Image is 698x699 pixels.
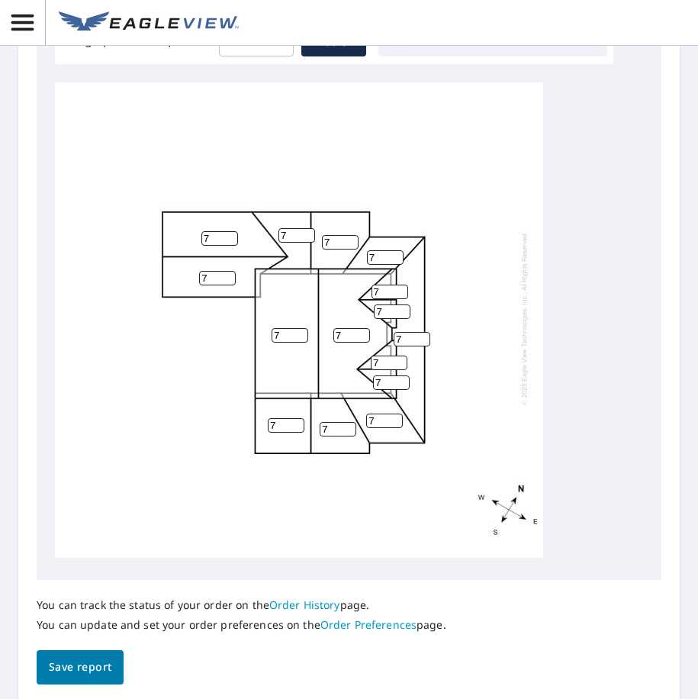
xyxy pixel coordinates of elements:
button: Save report [37,650,124,685]
a: Order History [269,598,340,612]
p: You can track the status of your order on the page. [37,598,446,612]
a: Order Preferences [320,617,417,632]
img: EV Logo [59,11,239,34]
p: You can update and set your order preferences on the page. [37,618,446,632]
span: Save report [49,658,111,677]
